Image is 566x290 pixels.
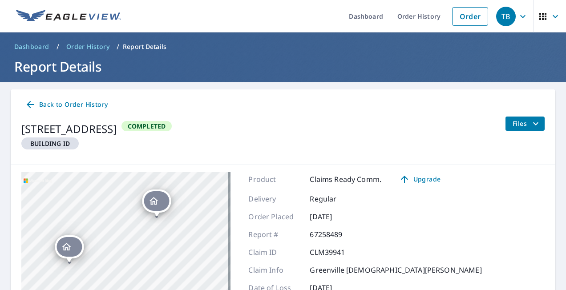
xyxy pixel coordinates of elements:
[452,7,488,26] a: Order
[496,7,516,26] div: TB
[117,41,119,52] li: /
[248,265,302,275] p: Claim Info
[123,42,166,51] p: Report Details
[57,41,59,52] li: /
[310,229,363,240] p: 67258489
[505,117,545,131] button: filesDropdownBtn-67258489
[397,174,442,185] span: Upgrade
[248,247,302,258] p: Claim ID
[11,57,555,76] h1: Report Details
[14,42,49,51] span: Dashboard
[30,139,70,148] em: Building ID
[310,174,381,185] p: Claims Ready Comm.
[310,265,481,275] p: Greenville [DEMOGRAPHIC_DATA][PERSON_NAME]
[248,229,302,240] p: Report #
[122,122,171,130] span: Completed
[513,118,541,129] span: Files
[392,172,448,186] a: Upgrade
[310,247,363,258] p: CLM39941
[248,174,302,185] p: Product
[11,40,555,54] nav: breadcrumb
[25,99,108,110] span: Back to Order History
[248,211,302,222] p: Order Placed
[142,189,171,217] div: Dropped pin, building , Residential property, 1416 Il Route 140 Greenville, IL 62246
[21,121,117,137] div: [STREET_ADDRESS]
[63,40,113,54] a: Order History
[66,42,109,51] span: Order History
[16,10,121,23] img: EV Logo
[11,40,53,54] a: Dashboard
[21,97,111,113] a: Back to Order History
[248,193,302,204] p: Delivery
[55,235,84,263] div: Dropped pin, building , Residential property, 1416 Il Route 140 Greenville, IL 62246
[310,193,363,204] p: Regular
[310,211,363,222] p: [DATE]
